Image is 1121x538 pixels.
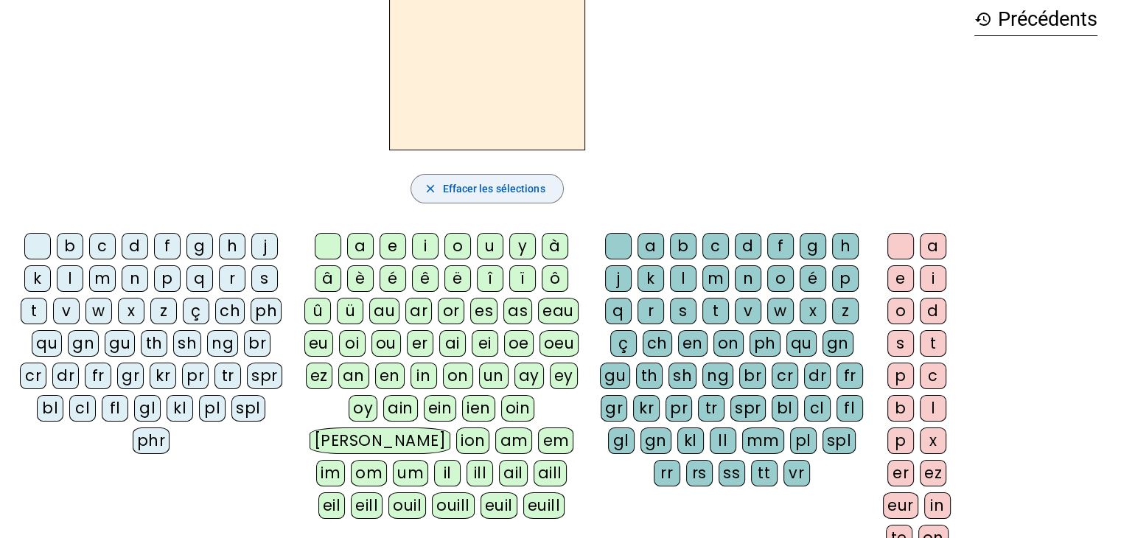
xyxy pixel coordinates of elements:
[470,298,497,324] div: es
[698,395,724,422] div: tr
[347,265,374,292] div: è
[654,460,680,486] div: rr
[251,298,282,324] div: ph
[134,395,161,422] div: gl
[173,330,201,357] div: sh
[186,233,213,259] div: g
[89,265,116,292] div: m
[24,265,51,292] div: k
[304,330,333,357] div: eu
[643,330,672,357] div: ch
[349,395,377,422] div: oy
[638,298,664,324] div: r
[638,265,664,292] div: k
[244,330,270,357] div: br
[638,233,664,259] div: a
[167,395,193,422] div: kl
[730,395,766,422] div: spr
[68,330,99,357] div: gn
[405,298,432,324] div: ar
[719,460,745,486] div: ss
[920,265,946,292] div: i
[538,298,579,324] div: eau
[605,265,632,292] div: j
[800,265,826,292] div: é
[52,363,79,389] div: dr
[920,395,946,422] div: l
[600,363,630,389] div: gu
[550,363,578,389] div: ey
[702,233,729,259] div: c
[432,492,474,519] div: ouill
[633,395,660,422] div: kr
[315,265,341,292] div: â
[85,363,111,389] div: fr
[89,233,116,259] div: c
[199,395,226,422] div: pl
[678,330,708,357] div: en
[514,363,544,389] div: ay
[105,330,135,357] div: gu
[837,395,863,422] div: fl
[306,363,332,389] div: ez
[503,298,532,324] div: as
[118,298,144,324] div: x
[20,363,46,389] div: cr
[251,233,278,259] div: j
[823,330,853,357] div: gn
[887,363,914,389] div: p
[767,265,794,292] div: o
[804,395,831,422] div: cl
[767,298,794,324] div: w
[369,298,399,324] div: au
[479,363,509,389] div: un
[509,265,536,292] div: ï
[823,427,856,454] div: spl
[338,363,369,389] div: an
[37,395,63,422] div: bl
[117,363,144,389] div: gr
[713,330,744,357] div: on
[380,233,406,259] div: e
[735,233,761,259] div: d
[316,460,345,486] div: im
[462,395,495,422] div: ien
[751,460,778,486] div: tt
[735,265,761,292] div: n
[832,233,859,259] div: h
[670,298,696,324] div: s
[351,460,387,486] div: om
[442,180,545,198] span: Effacer les sélections
[467,460,493,486] div: ill
[670,233,696,259] div: b
[477,265,503,292] div: î
[608,427,635,454] div: gl
[887,460,914,486] div: er
[219,265,245,292] div: r
[150,363,176,389] div: kr
[231,395,265,422] div: spl
[32,330,62,357] div: qu
[601,395,627,422] div: gr
[920,427,946,454] div: x
[710,427,736,454] div: ll
[783,460,810,486] div: vr
[444,233,471,259] div: o
[412,233,439,259] div: i
[407,330,433,357] div: er
[182,363,209,389] div: pr
[887,427,914,454] div: p
[122,265,148,292] div: n
[251,265,278,292] div: s
[215,298,245,324] div: ch
[920,233,946,259] div: a
[214,363,241,389] div: tr
[102,395,128,422] div: fl
[640,427,671,454] div: gn
[495,427,532,454] div: am
[542,233,568,259] div: à
[154,233,181,259] div: f
[412,265,439,292] div: ê
[786,330,817,357] div: qu
[438,298,464,324] div: or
